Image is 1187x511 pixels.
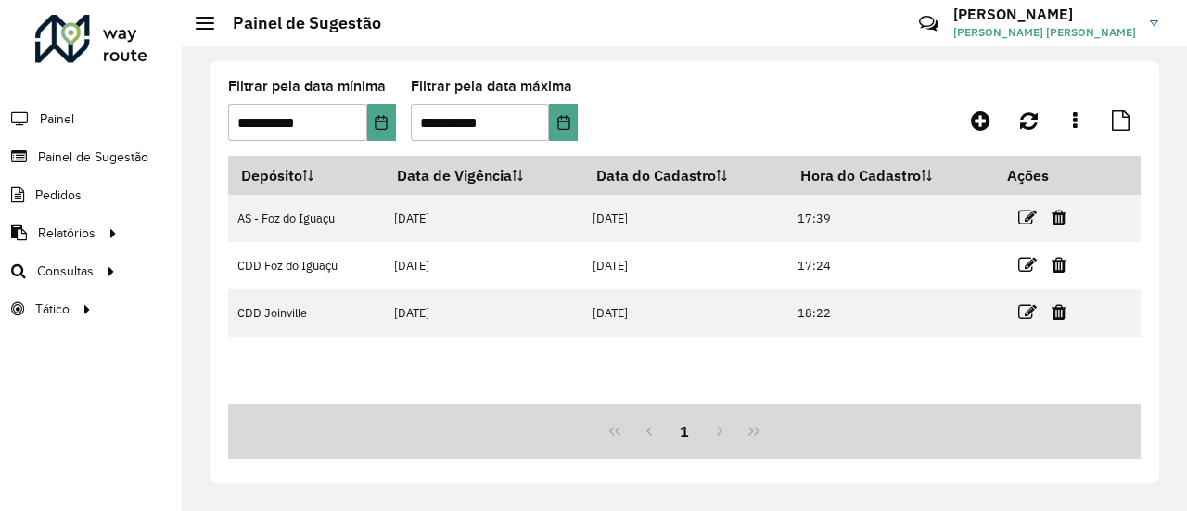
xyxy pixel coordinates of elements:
button: 1 [667,414,702,449]
span: Pedidos [35,185,82,205]
td: AS - Foz do Iguaçu [228,195,385,242]
a: Excluir [1052,205,1066,230]
a: Contato Rápido [909,4,949,44]
a: Excluir [1052,252,1066,277]
th: Depósito [228,156,385,195]
th: Ações [994,156,1105,195]
a: Editar [1018,205,1037,230]
td: [DATE] [583,195,788,242]
span: Consultas [37,262,94,281]
td: [DATE] [583,242,788,289]
label: Filtrar pela data máxima [411,75,572,97]
td: 18:22 [788,289,994,337]
label: Filtrar pela data mínima [228,75,386,97]
a: Editar [1018,300,1037,325]
td: CDD Joinville [228,289,385,337]
td: [DATE] [385,195,583,242]
span: Painel de Sugestão [38,147,148,167]
a: Excluir [1052,300,1066,325]
td: CDD Foz do Iguaçu [228,242,385,289]
button: Choose Date [367,104,396,141]
th: Hora do Cadastro [788,156,994,195]
td: [DATE] [385,242,583,289]
td: [DATE] [583,289,788,337]
td: 17:24 [788,242,994,289]
span: Relatórios [38,224,96,243]
span: [PERSON_NAME] [PERSON_NAME] [953,24,1136,41]
h2: Painel de Sugestão [214,13,381,33]
th: Data de Vigência [385,156,583,195]
span: Tático [35,300,70,319]
a: Editar [1018,252,1037,277]
span: Painel [40,109,74,129]
td: [DATE] [385,289,583,337]
button: Choose Date [549,104,578,141]
td: 17:39 [788,195,994,242]
th: Data do Cadastro [583,156,788,195]
h3: [PERSON_NAME] [953,6,1136,23]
